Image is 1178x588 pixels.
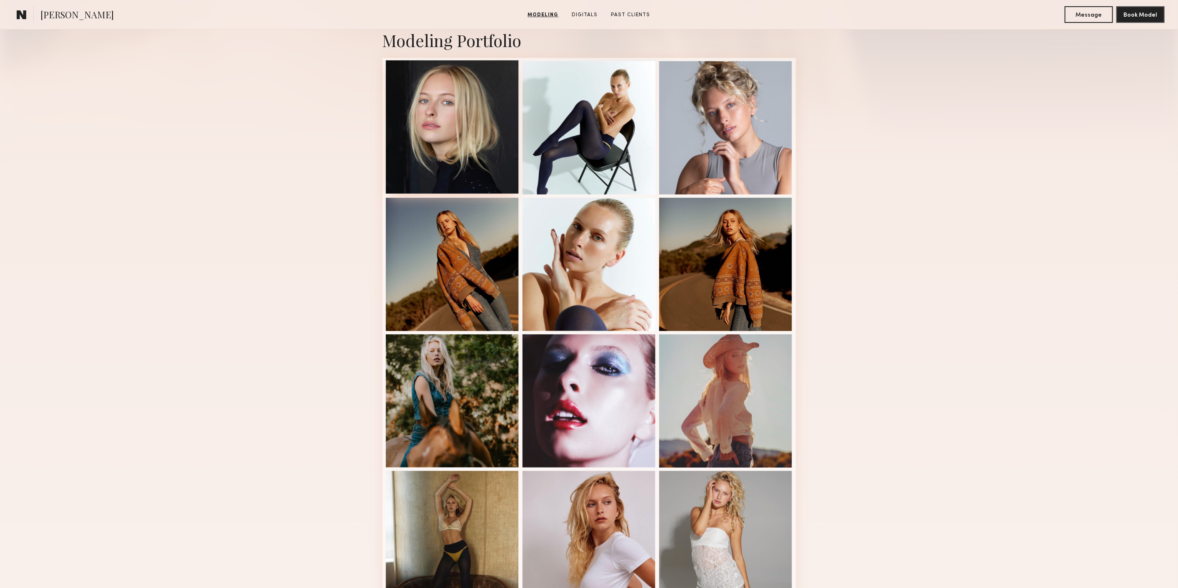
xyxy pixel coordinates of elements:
button: Book Model [1116,6,1165,23]
a: Book Model [1116,11,1165,18]
a: Digitals [569,11,601,19]
a: Past Clients [608,11,654,19]
a: Modeling [525,11,562,19]
span: [PERSON_NAME] [40,8,114,23]
div: Modeling Portfolio [383,29,796,51]
button: Message [1065,6,1113,23]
